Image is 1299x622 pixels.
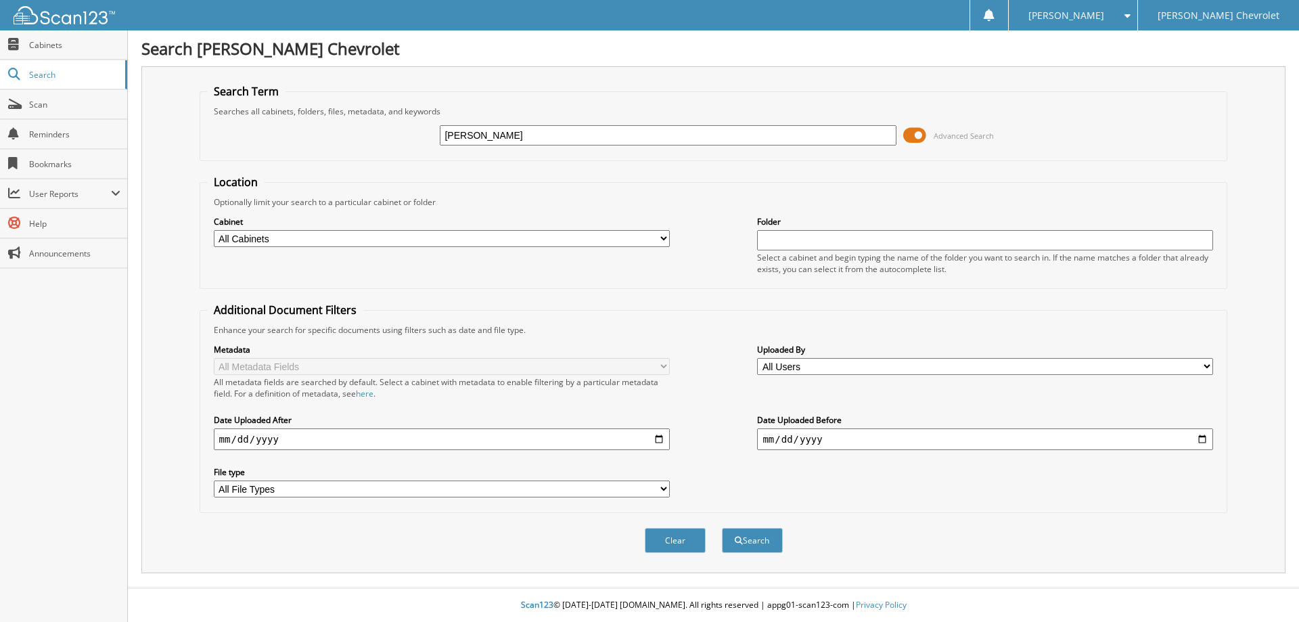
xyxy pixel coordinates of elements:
h1: Search [PERSON_NAME] Chevrolet [141,37,1285,60]
span: [PERSON_NAME] Chevrolet [1158,12,1279,20]
div: Searches all cabinets, folders, files, metadata, and keywords [207,106,1221,117]
label: Date Uploaded Before [757,414,1213,426]
div: © [DATE]-[DATE] [DOMAIN_NAME]. All rights reserved | appg01-scan123-com | [128,589,1299,622]
img: scan123-logo-white.svg [14,6,115,24]
legend: Search Term [207,84,286,99]
iframe: Chat Widget [1231,557,1299,622]
input: start [214,428,670,450]
label: Cabinet [214,216,670,227]
span: Advanced Search [934,131,994,141]
legend: Location [207,175,265,190]
span: Cabinets [29,39,120,51]
input: end [757,428,1213,450]
span: Scan123 [521,599,553,610]
span: [PERSON_NAME] [1028,12,1104,20]
div: Enhance your search for specific documents using filters such as date and file type. [207,324,1221,336]
div: Optionally limit your search to a particular cabinet or folder [207,196,1221,208]
label: Metadata [214,344,670,355]
span: Reminders [29,129,120,140]
label: File type [214,466,670,478]
a: here [356,388,373,399]
div: Select a cabinet and begin typing the name of the folder you want to search in. If the name match... [757,252,1213,275]
label: Folder [757,216,1213,227]
a: Privacy Policy [856,599,907,610]
label: Date Uploaded After [214,414,670,426]
span: Scan [29,99,120,110]
span: Bookmarks [29,158,120,170]
div: All metadata fields are searched by default. Select a cabinet with metadata to enable filtering b... [214,376,670,399]
span: Help [29,218,120,229]
span: User Reports [29,188,111,200]
button: Search [722,528,783,553]
button: Clear [645,528,706,553]
span: Announcements [29,248,120,259]
legend: Additional Document Filters [207,303,363,317]
label: Uploaded By [757,344,1213,355]
span: Search [29,69,118,81]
